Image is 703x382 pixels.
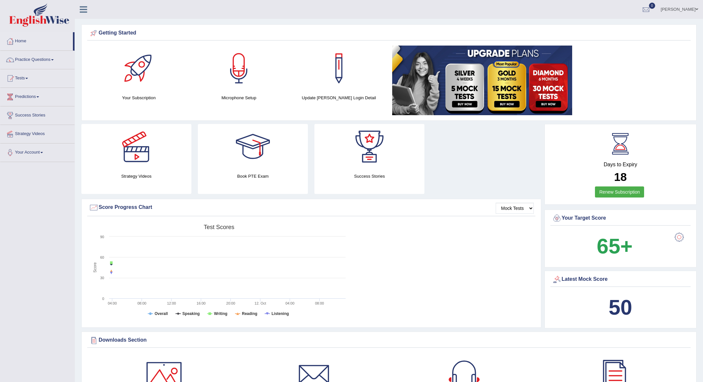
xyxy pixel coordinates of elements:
span: 0 [649,3,655,9]
text: 0 [102,297,104,301]
div: Latest Mock Score [552,275,689,284]
a: Practice Questions [0,51,75,67]
text: 90 [100,235,104,239]
tspan: Overall [155,311,168,316]
a: Tests [0,69,75,86]
text: 08:00 [137,301,146,305]
h4: Microphone Setup [192,94,285,101]
text: 12:00 [167,301,176,305]
h4: Days to Expiry [552,162,689,168]
a: Your Account [0,143,75,160]
tspan: Test scores [204,224,234,230]
a: Predictions [0,88,75,104]
text: 60 [100,255,104,259]
a: Success Stories [0,106,75,123]
h4: Book PTE Exam [198,173,308,180]
text: 30 [100,276,104,280]
b: 65+ [597,234,633,258]
tspan: Reading [242,311,257,316]
a: Renew Subscription [595,186,644,198]
a: Home [0,32,73,48]
text: 04:00 [285,301,295,305]
div: Downloads Section [89,335,689,345]
h4: Strategy Videos [81,173,191,180]
text: 04:00 [108,301,117,305]
h4: Your Subscription [92,94,186,101]
img: small5.jpg [392,46,572,115]
div: Score Progress Chart [89,203,534,212]
h4: Success Stories [314,173,424,180]
tspan: Speaking [182,311,200,316]
tspan: Listening [271,311,289,316]
h4: Update [PERSON_NAME] Login Detail [292,94,386,101]
b: 50 [609,295,632,319]
div: Getting Started [89,28,689,38]
tspan: Score [93,262,97,273]
b: 18 [614,171,627,183]
text: 20:00 [226,301,235,305]
tspan: 12. Oct [255,301,266,305]
text: 16:00 [197,301,206,305]
a: Strategy Videos [0,125,75,141]
tspan: Writing [214,311,227,316]
div: Your Target Score [552,213,689,223]
text: 08:00 [315,301,324,305]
